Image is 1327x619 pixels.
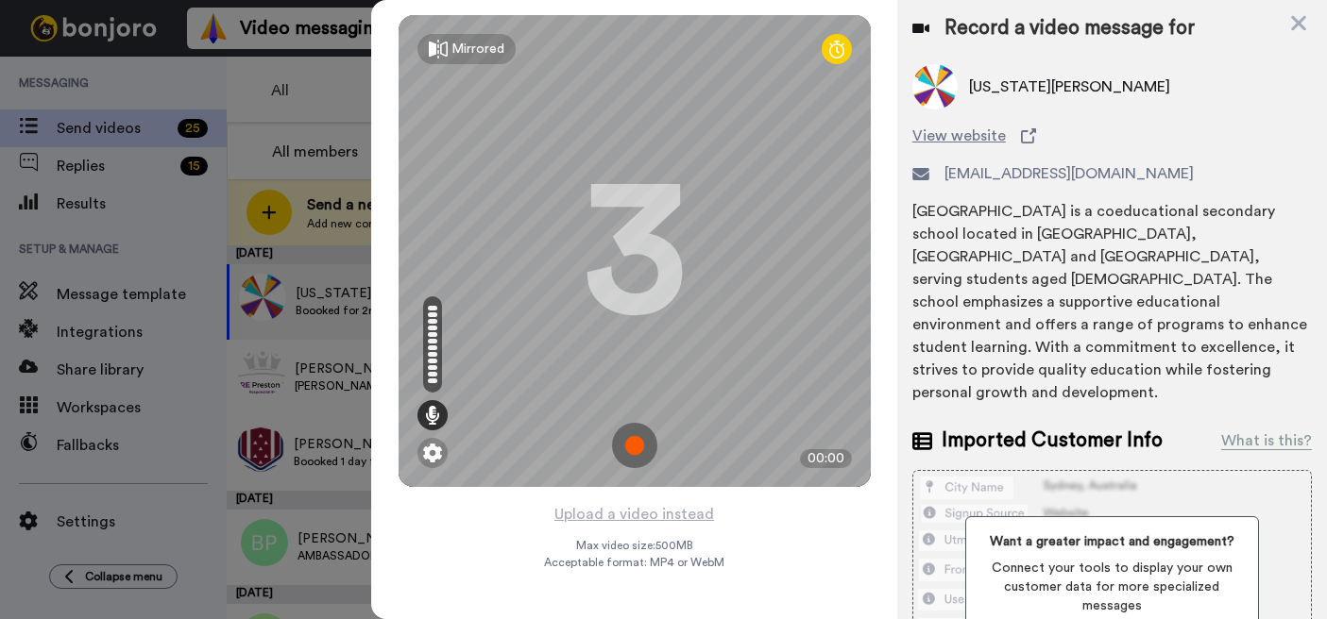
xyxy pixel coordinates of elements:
[28,40,349,102] div: message notification from Grant, 12w ago. Hi Graham, Overwhelmed with Bonjoro tasks and videos to...
[944,162,1194,185] span: [EMAIL_ADDRESS][DOMAIN_NAME]
[912,125,1006,147] span: View website
[981,559,1243,615] span: Connect your tools to display your own customer data for more specialized messages
[43,57,73,87] img: Profile image for Grant
[549,502,720,527] button: Upload a video instead
[942,427,1163,455] span: Imported Customer Info
[912,125,1312,147] a: View website
[800,449,852,468] div: 00:00
[544,555,724,570] span: Acceptable format: MP4 or WebM
[583,180,687,322] div: 3
[912,200,1312,404] div: [GEOGRAPHIC_DATA] is a coeducational secondary school located in [GEOGRAPHIC_DATA], [GEOGRAPHIC_D...
[423,443,442,462] img: ic_gear.svg
[82,54,326,73] p: Hi [PERSON_NAME], Overwhelmed with [PERSON_NAME] tasks and videos to do? Use Workflow Filters to ...
[612,423,657,468] img: ic_record_start.svg
[1221,429,1312,452] div: What is this?
[82,73,326,90] p: Message from Grant, sent 12w ago
[981,532,1243,551] span: Want a greater impact and engagement?
[576,538,693,553] span: Max video size: 500 MB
